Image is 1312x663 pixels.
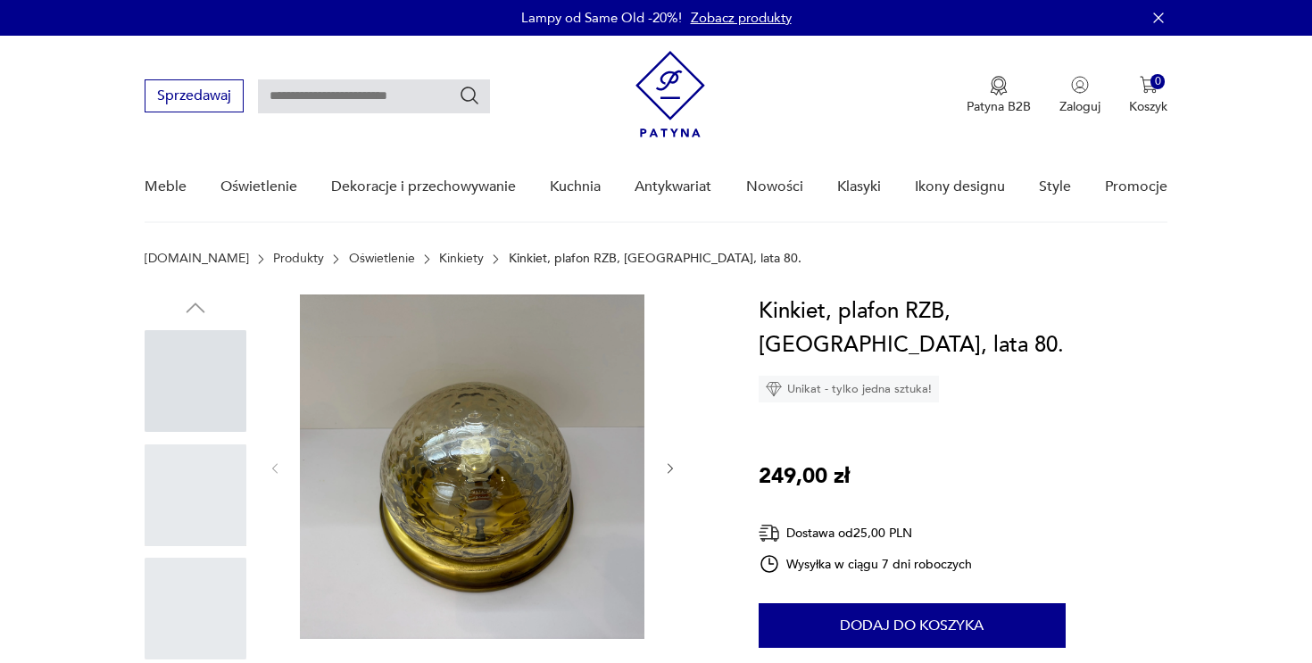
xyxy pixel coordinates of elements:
[1129,76,1167,115] button: 0Koszyk
[691,9,792,27] a: Zobacz produkty
[967,98,1031,115] p: Patyna B2B
[766,381,782,397] img: Ikona diamentu
[1105,153,1167,221] a: Promocje
[331,153,516,221] a: Dekoracje i przechowywanie
[759,376,939,402] div: Unikat - tylko jedna sztuka!
[837,153,881,221] a: Klasyki
[220,153,297,221] a: Oświetlenie
[349,252,415,266] a: Oświetlenie
[746,153,803,221] a: Nowości
[759,294,1168,362] h1: Kinkiet, plafon RZB, [GEOGRAPHIC_DATA], lata 80.
[759,603,1066,648] button: Dodaj do koszyka
[145,91,244,104] a: Sprzedawaj
[273,252,324,266] a: Produkty
[509,252,801,266] p: Kinkiet, plafon RZB, [GEOGRAPHIC_DATA], lata 80.
[521,9,682,27] p: Lampy od Same Old -20%!
[759,522,780,544] img: Ikona dostawy
[1059,98,1100,115] p: Zaloguj
[759,553,973,575] div: Wysyłka w ciągu 7 dni roboczych
[1059,76,1100,115] button: Zaloguj
[1129,98,1167,115] p: Koszyk
[990,76,1008,95] img: Ikona medalu
[759,460,850,493] p: 249,00 zł
[967,76,1031,115] button: Patyna B2B
[550,153,601,221] a: Kuchnia
[1071,76,1089,94] img: Ikonka użytkownika
[759,522,973,544] div: Dostawa od 25,00 PLN
[1039,153,1071,221] a: Style
[145,153,187,221] a: Meble
[1140,76,1158,94] img: Ikona koszyka
[967,76,1031,115] a: Ikona medaluPatyna B2B
[300,294,644,639] img: Zdjęcie produktu Kinkiet, plafon RZB, Niemcy, lata 80.
[145,79,244,112] button: Sprzedawaj
[459,85,480,106] button: Szukaj
[145,252,249,266] a: [DOMAIN_NAME]
[439,252,484,266] a: Kinkiety
[1150,74,1166,89] div: 0
[635,153,711,221] a: Antykwariat
[635,51,705,137] img: Patyna - sklep z meblami i dekoracjami vintage
[915,153,1005,221] a: Ikony designu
